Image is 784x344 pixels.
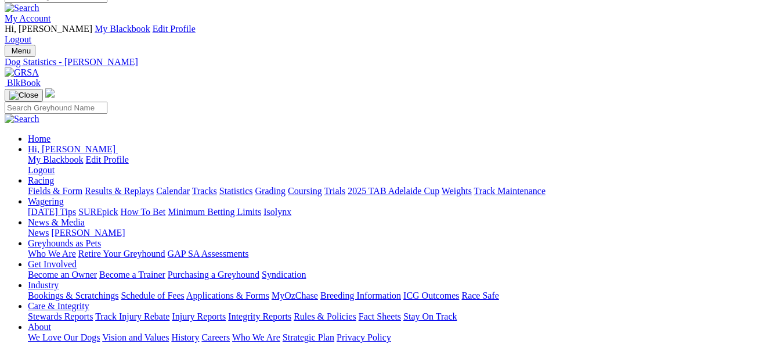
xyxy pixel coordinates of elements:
[283,332,334,342] a: Strategic Plan
[28,207,76,217] a: [DATE] Tips
[28,249,779,259] div: Greyhounds as Pets
[171,332,199,342] a: History
[294,311,356,321] a: Rules & Policies
[359,311,401,321] a: Fact Sheets
[442,186,472,196] a: Weights
[219,186,253,196] a: Statistics
[5,102,107,114] input: Search
[28,270,97,279] a: Become an Owner
[12,46,31,55] span: Menu
[28,332,100,342] a: We Love Our Dogs
[28,291,118,300] a: Bookings & Scratchings
[232,332,280,342] a: Who We Are
[28,259,77,269] a: Get Involved
[121,291,184,300] a: Schedule of Fees
[5,34,31,44] a: Logout
[28,217,85,227] a: News & Media
[186,291,269,300] a: Applications & Forms
[28,332,779,343] div: About
[348,186,439,196] a: 2025 TAB Adelaide Cup
[102,332,169,342] a: Vision and Values
[5,45,35,57] button: Toggle navigation
[28,249,76,259] a: Who We Are
[5,67,39,78] img: GRSA
[5,89,43,102] button: Toggle navigation
[5,13,51,23] a: My Account
[5,3,39,13] img: Search
[272,291,318,300] a: MyOzChase
[168,249,249,259] a: GAP SA Assessments
[28,155,84,164] a: My Blackbook
[9,91,38,100] img: Close
[28,238,101,248] a: Greyhounds as Pets
[5,57,779,67] a: Dog Statistics - [PERSON_NAME]
[28,186,82,196] a: Fields & Form
[255,186,286,196] a: Grading
[201,332,230,342] a: Careers
[28,144,115,154] span: Hi, [PERSON_NAME]
[461,291,498,300] a: Race Safe
[228,311,291,321] a: Integrity Reports
[28,228,49,238] a: News
[95,311,169,321] a: Track Injury Rebate
[28,165,55,175] a: Logout
[324,186,345,196] a: Trials
[168,270,259,279] a: Purchasing a Greyhound
[5,78,41,88] a: BlkBook
[28,186,779,196] div: Racing
[263,207,291,217] a: Isolynx
[403,291,459,300] a: ICG Outcomes
[28,322,51,332] a: About
[28,280,59,290] a: Industry
[51,228,125,238] a: [PERSON_NAME]
[121,207,166,217] a: How To Bet
[28,134,50,144] a: Home
[28,155,779,175] div: Hi, [PERSON_NAME]
[168,207,261,217] a: Minimum Betting Limits
[45,88,55,98] img: logo-grsa-white.png
[78,207,118,217] a: SUREpick
[85,186,154,196] a: Results & Replays
[474,186,545,196] a: Track Maintenance
[262,270,306,279] a: Syndication
[28,301,89,311] a: Care & Integrity
[28,144,118,154] a: Hi, [PERSON_NAME]
[288,186,322,196] a: Coursing
[28,228,779,238] div: News & Media
[28,270,779,280] div: Get Involved
[28,175,54,185] a: Racing
[28,196,64,206] a: Wagering
[78,249,165,259] a: Retire Your Greyhound
[28,291,779,301] div: Industry
[5,24,779,45] div: My Account
[153,24,196,34] a: Edit Profile
[28,311,779,322] div: Care & Integrity
[95,24,150,34] a: My Blackbook
[192,186,217,196] a: Tracks
[28,207,779,217] div: Wagering
[156,186,190,196] a: Calendar
[7,78,41,88] span: BlkBook
[5,114,39,124] img: Search
[337,332,391,342] a: Privacy Policy
[99,270,165,279] a: Become a Trainer
[86,155,129,164] a: Edit Profile
[320,291,401,300] a: Breeding Information
[28,311,93,321] a: Stewards Reports
[5,24,92,34] span: Hi, [PERSON_NAME]
[172,311,226,321] a: Injury Reports
[403,311,457,321] a: Stay On Track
